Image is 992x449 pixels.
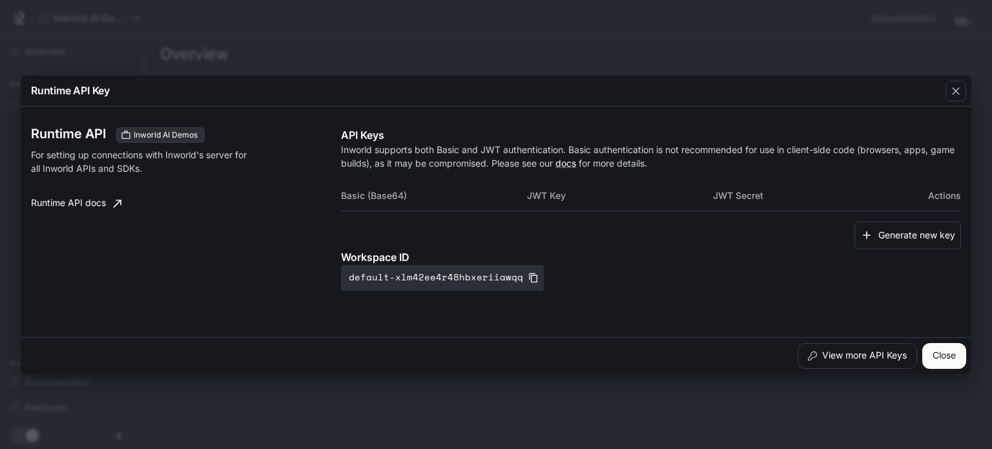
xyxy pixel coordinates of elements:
p: Runtime API Key [31,83,110,98]
button: Close [922,343,966,369]
button: default-xlm42ee4r48hbxeriiawqq [341,265,544,291]
th: JWT Secret [713,180,899,211]
th: JWT Key [527,180,713,211]
a: Runtime API docs [26,191,127,216]
a: docs [555,158,576,169]
th: Actions [899,180,961,211]
button: Generate new key [854,222,961,249]
p: For setting up connections with Inworld's server for all Inworld APIs and SDKs. [31,148,256,175]
th: Basic (Base64) [341,180,527,211]
p: Inworld supports both Basic and JWT authentication. Basic authentication is not recommended for u... [341,143,961,170]
div: These keys will apply to your current workspace only [116,127,205,143]
p: API Keys [341,127,961,143]
button: View more API Keys [798,343,917,369]
p: Workspace ID [341,249,961,265]
h3: Runtime API [31,127,106,140]
span: Inworld AI Demos [129,129,203,141]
